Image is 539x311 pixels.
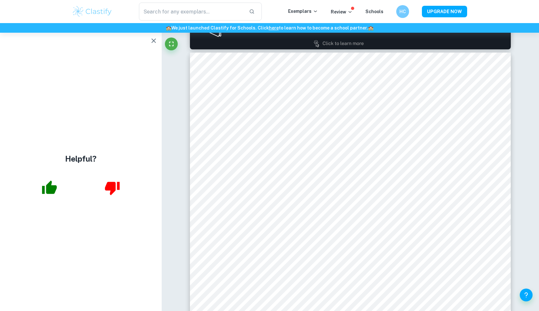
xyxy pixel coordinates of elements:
button: HC [396,5,409,18]
button: UPGRADE NOW [422,6,467,17]
button: Help and Feedback [520,289,533,301]
h6: HC [399,8,406,15]
img: Clastify logo [72,5,113,18]
h6: We just launched Clastify for Schools. Click to learn how to become a school partner. [1,24,538,31]
p: Exemplars [288,8,318,15]
h4: Helpful? [65,153,97,164]
button: Fullscreen [165,38,178,50]
p: Review [331,8,353,15]
input: Search for any exemplars... [139,3,244,21]
a: here [269,25,279,30]
span: 🏫 [368,25,373,30]
span: 🏫 [166,25,171,30]
a: Schools [365,9,383,14]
